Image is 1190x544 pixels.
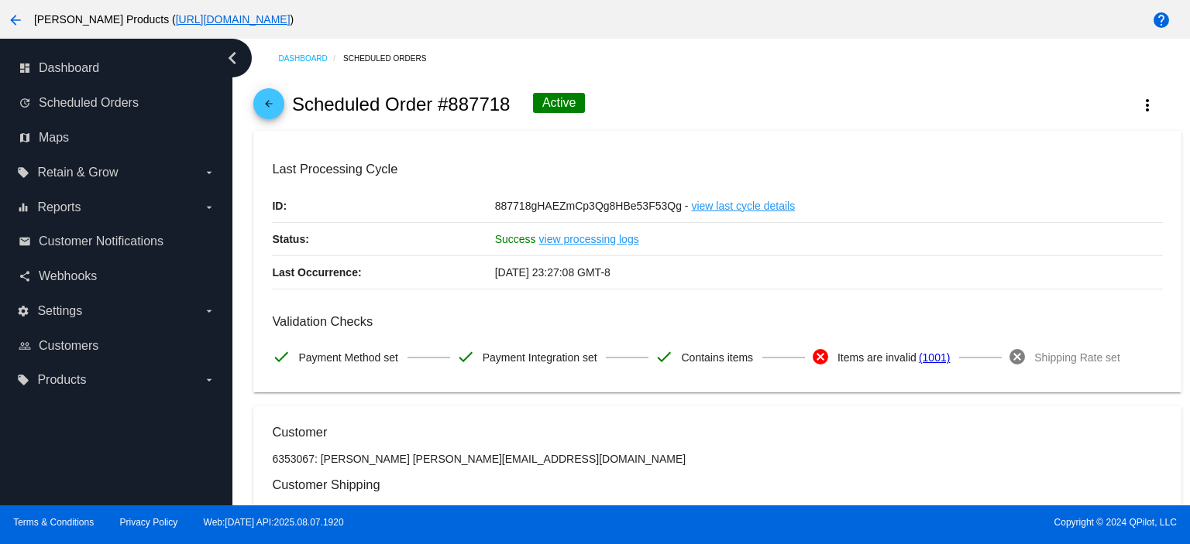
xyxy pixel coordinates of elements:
[19,270,31,282] i: share
[292,94,511,115] h2: Scheduled Order #887718
[39,269,97,283] span: Webhooks
[37,304,82,318] span: Settings
[539,223,639,255] a: view processing logs
[17,201,29,214] i: equalizer
[1034,341,1120,374] span: Shipping Rate set
[120,517,178,528] a: Privacy Policy
[691,190,795,222] a: view last cycle details
[919,341,950,374] a: (1001)
[298,341,397,374] span: Payment Method set
[203,201,215,214] i: arrow_drop_down
[272,347,291,366] mat-icon: check
[19,91,215,115] a: update Scheduled Orders
[19,62,31,74] i: dashboard
[37,200,81,214] span: Reports
[34,13,294,26] span: [PERSON_NAME] Products ( )
[39,339,98,353] span: Customers
[681,341,753,374] span: Contains items
[19,132,31,144] i: map
[272,223,494,255] p: Status:
[533,93,586,113] div: Active
[272,453,1162,465] p: 6353067: [PERSON_NAME] [PERSON_NAME][EMAIL_ADDRESS][DOMAIN_NAME]
[176,13,291,26] a: [URL][DOMAIN_NAME]
[1152,11,1171,29] mat-icon: help
[220,46,245,70] i: chevron_left
[278,46,343,70] a: Dashboard
[1008,347,1027,366] mat-icon: cancel
[39,61,99,75] span: Dashboard
[456,347,475,366] mat-icon: check
[37,373,86,387] span: Products
[19,264,215,289] a: share Webhooks
[203,166,215,179] i: arrow_drop_down
[19,229,215,254] a: email Customer Notifications
[19,340,31,352] i: people_outline
[483,341,597,374] span: Payment Integration set
[17,374,29,386] i: local_offer
[272,477,1162,492] h3: Customer Shipping
[608,517,1177,528] span: Copyright © 2024 QPilot, LLC
[495,200,689,212] span: 887718gHAEZmCp3Qg8HBe53F53Qg -
[39,131,69,145] span: Maps
[495,233,536,245] span: Success
[17,166,29,179] i: local_offer
[260,98,278,117] mat-icon: arrow_back
[204,517,344,528] a: Web:[DATE] API:2025.08.07.1920
[19,125,215,150] a: map Maps
[39,234,163,248] span: Customer Notifications
[37,166,118,180] span: Retain & Grow
[495,266,610,279] span: [DATE] 23:27:08 GMT-8
[272,190,494,222] p: ID:
[811,347,830,366] mat-icon: cancel
[837,341,917,374] span: Items are invalid
[203,374,215,386] i: arrow_drop_down
[13,517,94,528] a: Terms & Conditions
[19,334,215,358] a: people_outline Customers
[272,162,1162,176] h3: Last Processing Cycle
[272,425,1162,440] h3: Customer
[19,56,215,80] a: dashboard Dashboard
[655,347,673,366] mat-icon: check
[6,11,25,29] mat-icon: arrow_back
[1138,96,1157,115] mat-icon: more_vert
[343,46,440,70] a: Scheduled Orders
[39,96,139,110] span: Scheduled Orders
[17,305,29,317] i: settings
[272,314,1162,329] h3: Validation Checks
[272,256,494,289] p: Last Occurrence:
[19,235,31,248] i: email
[203,305,215,317] i: arrow_drop_down
[19,97,31,109] i: update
